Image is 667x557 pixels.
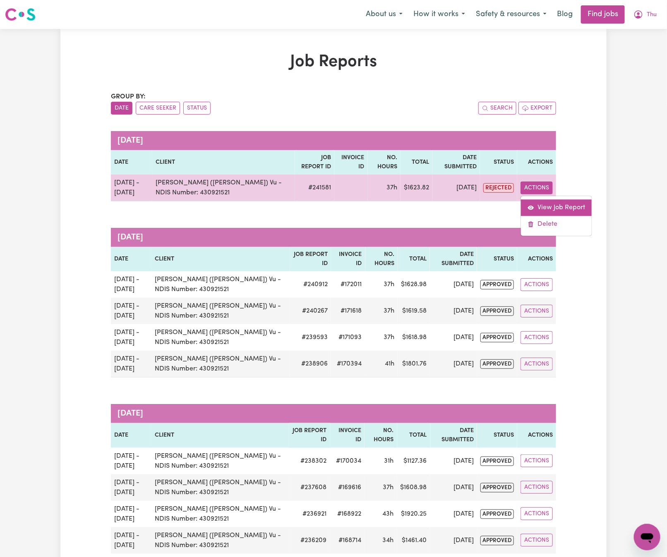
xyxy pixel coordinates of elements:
[5,7,36,22] img: Careseekers logo
[111,324,151,351] td: [DATE] - [DATE]
[430,351,477,378] td: [DATE]
[430,271,477,298] td: [DATE]
[430,527,477,554] td: [DATE]
[518,102,556,115] button: Export
[111,404,556,423] caption: [DATE]
[368,150,401,175] th: No. Hours
[398,298,430,324] td: $ 1619.58
[331,271,365,298] td: #172011
[647,10,657,19] span: Thu
[330,448,365,474] td: #170034
[430,474,477,501] td: [DATE]
[398,351,430,378] td: $ 1801.76
[151,474,289,501] td: [PERSON_NAME] ([PERSON_NAME]) Vu - NDIS Number: 430921521
[478,102,516,115] button: Search
[331,298,365,324] td: #171618
[480,536,514,545] span: approved
[517,247,556,271] th: Actions
[477,247,517,271] th: Status
[330,423,365,447] th: Invoice ID
[430,247,477,271] th: Date Submitted
[384,334,394,341] span: 37 hours
[401,175,432,201] td: $ 1623.82
[151,351,290,378] td: [PERSON_NAME] ([PERSON_NAME]) Vu - NDIS Number: 430921521
[521,216,592,232] a: Delete job report 241581
[384,458,394,464] span: 31 hours
[480,457,514,466] span: approved
[398,271,430,298] td: $ 1628.98
[331,247,365,271] th: Invoice ID
[521,199,592,216] a: View job report 241581
[480,483,514,492] span: approved
[385,361,394,367] span: 41 hours
[365,423,397,447] th: No. Hours
[151,527,289,554] td: [PERSON_NAME] ([PERSON_NAME]) Vu - NDIS Number: 430921521
[151,448,289,474] td: [PERSON_NAME] ([PERSON_NAME]) Vu - NDIS Number: 430921521
[111,150,152,175] th: Date
[136,102,180,115] button: sort invoices by care seeker
[480,306,514,316] span: approved
[383,484,394,491] span: 37 hours
[289,423,330,447] th: Job Report ID
[111,228,556,247] caption: [DATE]
[480,509,514,519] span: approved
[521,331,553,344] button: Actions
[151,247,290,271] th: Client
[430,298,477,324] td: [DATE]
[290,324,331,351] td: # 239593
[295,175,334,201] td: # 241581
[401,150,432,175] th: Total
[432,150,480,175] th: Date Submitted
[480,150,517,175] th: Status
[521,481,553,494] button: Actions
[151,298,290,324] td: [PERSON_NAME] ([PERSON_NAME]) Vu - NDIS Number: 430921521
[151,501,289,527] td: [PERSON_NAME] ([PERSON_NAME]) Vu - NDIS Number: 430921521
[111,52,556,72] h1: Job Reports
[384,281,394,288] span: 37 hours
[360,6,408,23] button: About us
[289,448,330,474] td: # 238302
[384,308,394,314] span: 37 hours
[5,5,36,24] a: Careseekers logo
[397,448,430,474] td: $ 1127.36
[111,474,151,501] td: [DATE] - [DATE]
[111,298,151,324] td: [DATE] - [DATE]
[111,527,151,554] td: [DATE] - [DATE]
[430,448,477,474] td: [DATE]
[480,280,514,289] span: approved
[634,524,660,550] iframe: Button to launch messaging window
[290,271,331,298] td: # 240912
[521,454,553,467] button: Actions
[295,150,334,175] th: Job Report ID
[398,324,430,351] td: $ 1618.98
[330,474,365,501] td: #169616
[290,247,331,271] th: Job Report ID
[397,474,430,501] td: $ 1608.98
[477,423,517,447] th: Status
[152,150,295,175] th: Client
[521,358,553,371] button: Actions
[289,474,330,501] td: # 237608
[111,271,151,298] td: [DATE] - [DATE]
[111,448,151,474] td: [DATE] - [DATE]
[480,359,514,369] span: approved
[470,6,552,23] button: Safety & resources
[581,5,625,24] a: Find jobs
[330,501,365,527] td: #168922
[151,324,290,351] td: [PERSON_NAME] ([PERSON_NAME]) Vu - NDIS Number: 430921521
[111,423,151,447] th: Date
[521,196,592,236] div: Actions
[111,131,556,150] caption: [DATE]
[517,150,556,175] th: Actions
[397,501,430,527] td: $ 1920.25
[111,351,151,378] td: [DATE] - [DATE]
[521,305,553,318] button: Actions
[151,423,289,447] th: Client
[111,93,146,100] span: Group by:
[430,324,477,351] td: [DATE]
[521,182,553,194] button: Actions
[521,278,553,291] button: Actions
[383,537,394,544] span: 34 hours
[432,175,480,201] td: [DATE]
[152,175,295,201] td: [PERSON_NAME] ([PERSON_NAME]) Vu - NDIS Number: 430921521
